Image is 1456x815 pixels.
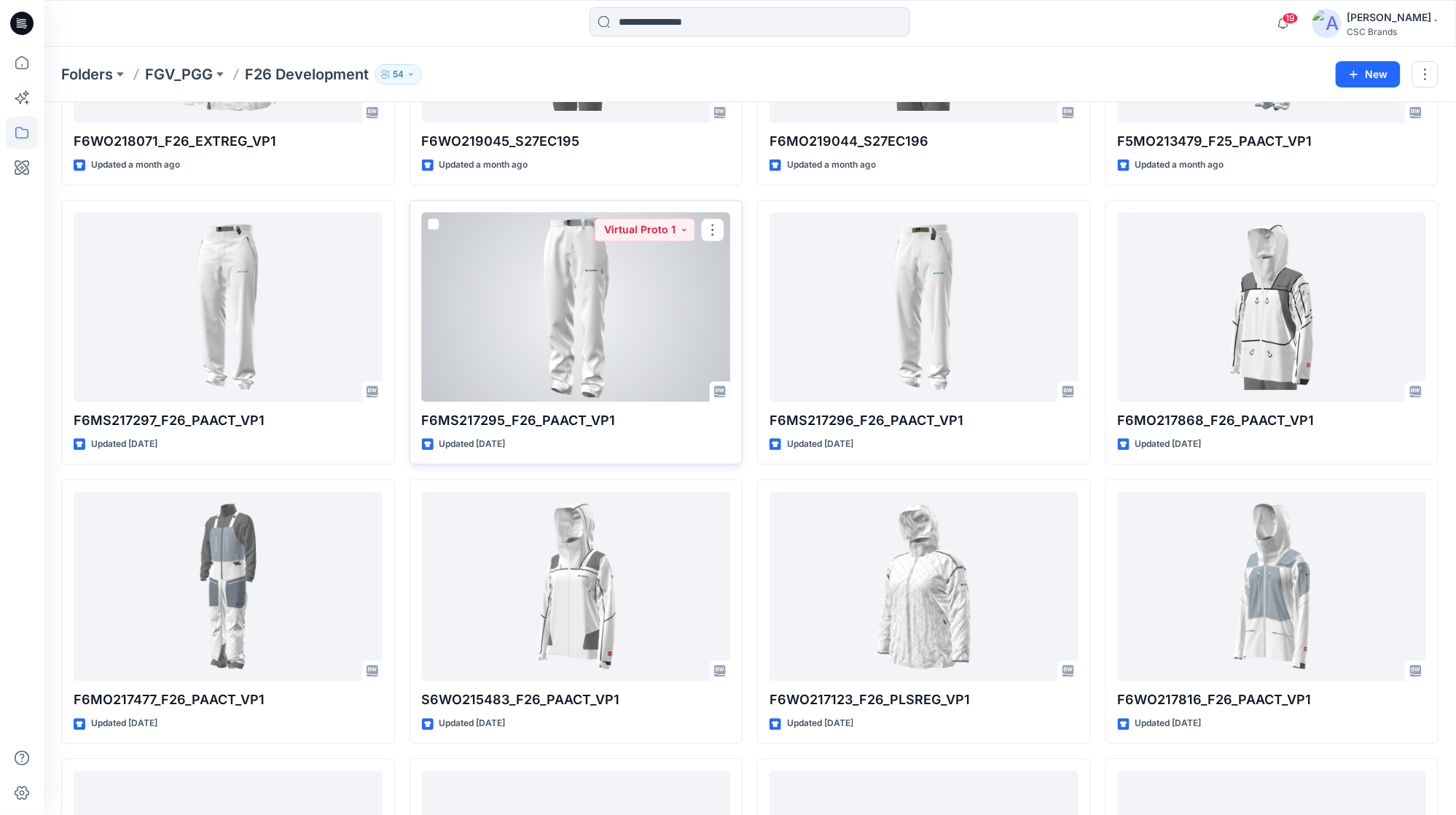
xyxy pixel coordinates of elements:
p: Updated [DATE] [1135,437,1202,453]
p: Updated [DATE] [787,717,853,732]
p: F6MO219044_S27EC196 [770,132,1079,152]
span: 19 [1283,12,1299,24]
p: F6MO217868_F26_PAACT_VP1 [1118,411,1427,432]
p: 54 [393,66,404,82]
img: avatar [1312,9,1342,38]
p: Updated a month ago [1135,158,1224,173]
p: F6WO218071_F26_EXTREG_VP1 [74,132,383,152]
p: F6WO217816_F26_PAACT_VP1 [1118,690,1427,711]
p: F6MS217295_F26_PAACT_VP1 [422,411,731,432]
div: CSC Brands [1347,26,1438,37]
p: F5MO213479_F25_PAACT_VP1 [1118,132,1427,152]
a: F6WO217123_F26_PLSREG_VP1 [770,492,1079,682]
a: Folders [61,64,113,85]
a: F6MO217477_F26_PAACT_VP1 [74,492,383,682]
a: FGV_PGG [145,64,213,85]
p: Updated a month ago [91,158,180,173]
p: S6WO215483_F26_PAACT_VP1 [422,690,731,711]
a: F6MS217297_F26_PAACT_VP1 [74,213,383,403]
p: Updated [DATE] [439,437,506,453]
button: 54 [375,64,422,85]
a: F6MO217868_F26_PAACT_VP1 [1118,213,1427,403]
a: S6WO215483_F26_PAACT_VP1 [422,492,731,682]
p: Updated [DATE] [787,437,853,453]
a: F6MS217295_F26_PAACT_VP1 [422,213,731,403]
a: F6MS217296_F26_PAACT_VP1 [770,213,1079,403]
p: Updated [DATE] [1135,717,1202,732]
a: F6WO217816_F26_PAACT_VP1 [1118,492,1427,682]
p: Updated [DATE] [439,717,506,732]
p: F6WO219045_S27EC195 [422,132,731,152]
p: F6MS217297_F26_PAACT_VP1 [74,411,383,432]
p: Updated a month ago [439,158,528,173]
p: F6MS217296_F26_PAACT_VP1 [770,411,1079,432]
div: [PERSON_NAME] . [1347,9,1438,26]
button: New [1336,61,1401,87]
p: F6MO217477_F26_PAACT_VP1 [74,690,383,711]
p: F26 Development [245,64,369,85]
p: Updated [DATE] [91,437,157,453]
p: Updated a month ago [787,158,876,173]
p: F6WO217123_F26_PLSREG_VP1 [770,690,1079,711]
p: Updated [DATE] [91,717,157,732]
